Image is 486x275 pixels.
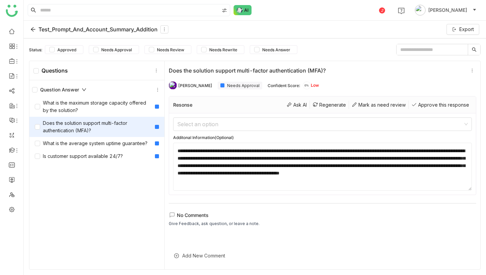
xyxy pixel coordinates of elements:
[178,83,212,88] div: [PERSON_NAME]
[173,135,472,140] div: Additonal Information(Optional)
[154,47,187,52] span: Needs Review
[207,47,240,52] span: Needs Rewrite
[169,81,177,89] img: 671209acaf585a2378d5d1f7
[409,101,472,109] div: Approve this response
[415,5,426,16] img: avatar
[310,101,349,109] div: Regenerate
[459,26,474,33] span: Export
[55,47,79,52] span: Approved
[234,5,252,15] img: ask-buddy-normal.svg
[29,47,42,52] div: Status:
[169,67,465,74] div: Does the solution support multi-factor authentication (MFA)?
[177,212,209,218] span: No Comments
[35,140,147,147] div: What is the average system uptime guarantee?
[218,82,262,89] div: Needs Approval
[260,47,293,52] span: Needs Answer
[33,67,68,74] div: Questions
[32,86,86,93] div: Question Answer
[35,99,152,114] div: What is the maximum storage capacity offered by the solution?
[173,102,192,108] div: Resonse
[6,5,18,17] img: logo
[413,5,478,16] button: [PERSON_NAME]
[222,8,227,13] img: search-type.svg
[169,220,260,227] div: Give Feedback, ask question, or leave a note.
[379,7,385,13] div: 2
[268,83,300,88] div: Confident Score:
[29,83,164,97] div: Question Answer
[447,24,479,35] button: Export
[398,7,405,14] img: help.svg
[303,84,311,87] span: 0%
[35,153,123,160] div: Is customer support available 24/7?
[169,247,476,264] div: Add New Comment
[349,101,409,109] div: Mark as need review
[169,212,175,218] img: lms-comment.svg
[35,119,152,134] div: Does the solution support multi-factor authentication (MFA)?
[99,47,135,52] span: Needs Approval
[428,6,467,14] span: [PERSON_NAME]
[303,81,319,89] div: Low
[30,25,168,33] div: Test_Prompt_And_Account_Summary_Addition
[284,101,310,109] div: Ask AI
